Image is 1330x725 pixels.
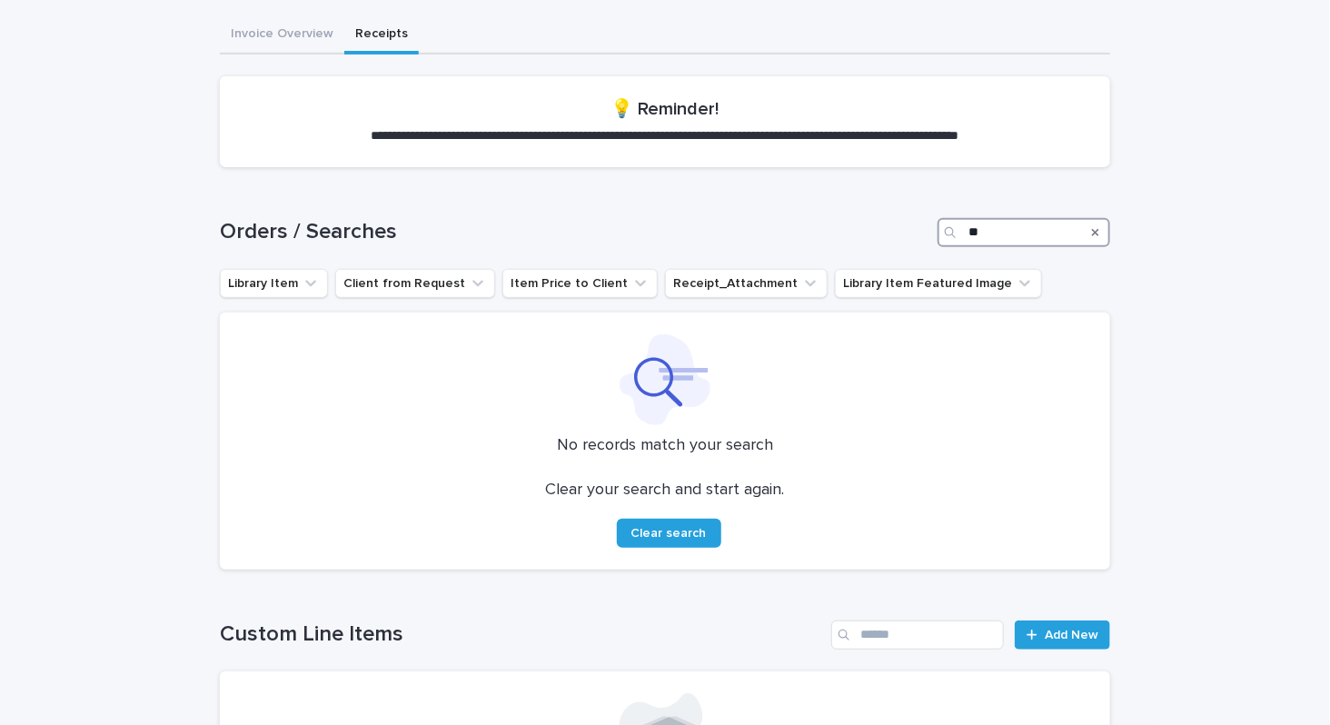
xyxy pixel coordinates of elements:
h1: Custom Line Items [220,621,824,648]
h1: Orders / Searches [220,219,930,245]
span: Clear search [631,527,707,540]
h2: 💡 Reminder! [611,98,720,120]
p: Clear your search and start again. [546,481,785,501]
input: Search [831,621,1004,650]
button: Client from Request [335,269,495,298]
input: Search [938,218,1110,247]
button: Receipt_Attachment [665,269,828,298]
button: Item Price to Client [502,269,658,298]
button: Receipts [344,16,419,55]
span: Add New [1045,629,1098,641]
button: Library Item Featured Image [835,269,1042,298]
button: Clear search [617,519,721,548]
p: No records match your search [242,436,1088,456]
button: Library Item [220,269,328,298]
a: Add New [1015,621,1110,650]
button: Invoice Overview [220,16,344,55]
